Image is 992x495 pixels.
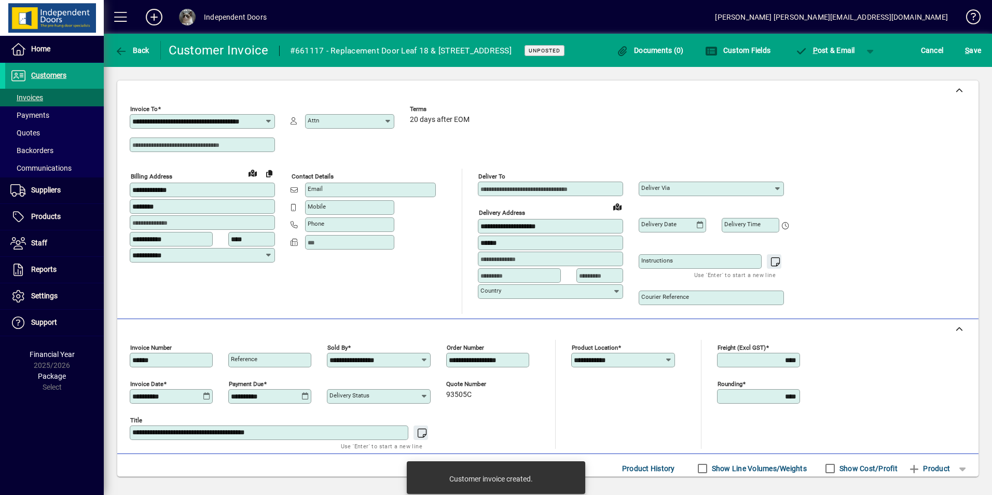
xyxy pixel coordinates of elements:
[813,46,818,54] span: P
[5,283,104,309] a: Settings
[921,42,944,59] span: Cancel
[410,106,472,113] span: Terms
[5,36,104,62] a: Home
[115,46,149,54] span: Back
[10,129,40,137] span: Quotes
[641,257,673,264] mat-label: Instructions
[130,344,172,351] mat-label: Invoice number
[702,41,773,60] button: Custom Fields
[5,106,104,124] a: Payments
[290,43,512,59] div: #661117 - Replacement Door Leaf 18 & [STREET_ADDRESS]
[705,46,770,54] span: Custom Fields
[958,2,979,36] a: Knowledge Base
[449,474,533,484] div: Customer invoice created.
[244,164,261,181] a: View on map
[616,46,684,54] span: Documents (0)
[790,41,860,60] button: Post & Email
[5,159,104,177] a: Communications
[710,463,807,474] label: Show Line Volumes/Weights
[447,344,484,351] mat-label: Order number
[5,204,104,230] a: Products
[641,221,677,228] mat-label: Delivery date
[903,459,955,478] button: Product
[5,230,104,256] a: Staff
[31,265,57,273] span: Reports
[614,41,686,60] button: Documents (0)
[446,391,472,399] span: 93505C
[31,186,61,194] span: Suppliers
[718,344,766,351] mat-label: Freight (excl GST)
[171,8,204,26] button: Profile
[31,318,57,326] span: Support
[204,9,267,25] div: Independent Doors
[231,355,257,363] mat-label: Reference
[962,41,984,60] button: Save
[308,220,324,227] mat-label: Phone
[478,173,505,180] mat-label: Deliver To
[480,287,501,294] mat-label: Country
[5,257,104,283] a: Reports
[918,41,946,60] button: Cancel
[229,380,264,388] mat-label: Payment due
[130,105,158,113] mat-label: Invoice To
[622,460,675,477] span: Product History
[641,184,670,191] mat-label: Deliver via
[965,42,981,59] span: ave
[5,310,104,336] a: Support
[31,212,61,221] span: Products
[641,293,689,300] mat-label: Courier Reference
[715,9,948,25] div: [PERSON_NAME] [PERSON_NAME][EMAIL_ADDRESS][DOMAIN_NAME]
[5,142,104,159] a: Backorders
[308,185,323,192] mat-label: Email
[38,372,66,380] span: Package
[30,350,75,359] span: Financial Year
[572,344,618,351] mat-label: Product location
[31,239,47,247] span: Staff
[529,47,560,54] span: Unposted
[10,164,72,172] span: Communications
[724,221,761,228] mat-label: Delivery time
[5,124,104,142] a: Quotes
[308,203,326,210] mat-label: Mobile
[130,380,163,388] mat-label: Invoice date
[718,380,742,388] mat-label: Rounding
[10,111,49,119] span: Payments
[31,292,58,300] span: Settings
[329,392,369,399] mat-label: Delivery status
[31,45,50,53] span: Home
[104,41,161,60] app-page-header-button: Back
[112,41,152,60] button: Back
[837,463,898,474] label: Show Cost/Profit
[694,269,776,281] mat-hint: Use 'Enter' to start a new line
[261,165,278,182] button: Copy to Delivery address
[137,8,171,26] button: Add
[169,42,269,59] div: Customer Invoice
[609,198,626,215] a: View on map
[618,459,679,478] button: Product History
[327,344,348,351] mat-label: Sold by
[341,440,422,452] mat-hint: Use 'Enter' to start a new line
[965,46,969,54] span: S
[410,116,470,124] span: 20 days after EOM
[908,460,950,477] span: Product
[10,93,43,102] span: Invoices
[446,381,508,388] span: Quote number
[10,146,53,155] span: Backorders
[795,46,855,54] span: ost & Email
[5,177,104,203] a: Suppliers
[308,117,319,124] mat-label: Attn
[5,89,104,106] a: Invoices
[130,417,142,424] mat-label: Title
[31,71,66,79] span: Customers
